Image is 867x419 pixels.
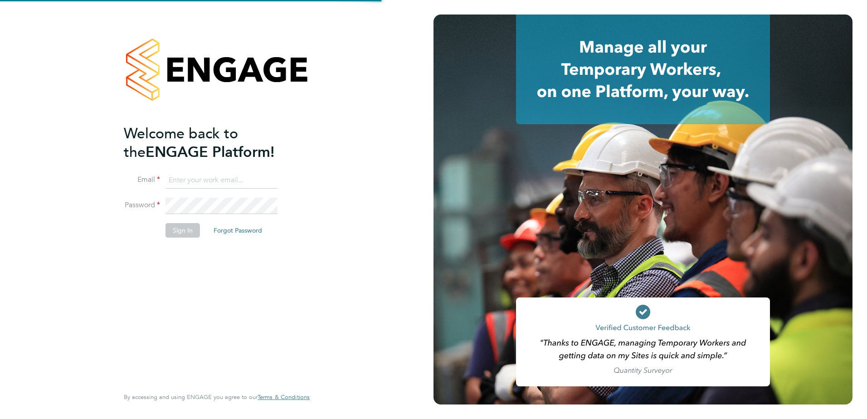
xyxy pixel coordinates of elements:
[124,393,310,401] span: By accessing and using ENGAGE you agree to our
[166,223,200,238] button: Sign In
[124,200,160,210] label: Password
[124,124,301,161] h2: ENGAGE Platform!
[124,125,238,161] span: Welcome back to the
[166,172,278,189] input: Enter your work email...
[206,223,269,238] button: Forgot Password
[258,394,310,401] a: Terms & Conditions
[258,393,310,401] span: Terms & Conditions
[124,175,160,185] label: Email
